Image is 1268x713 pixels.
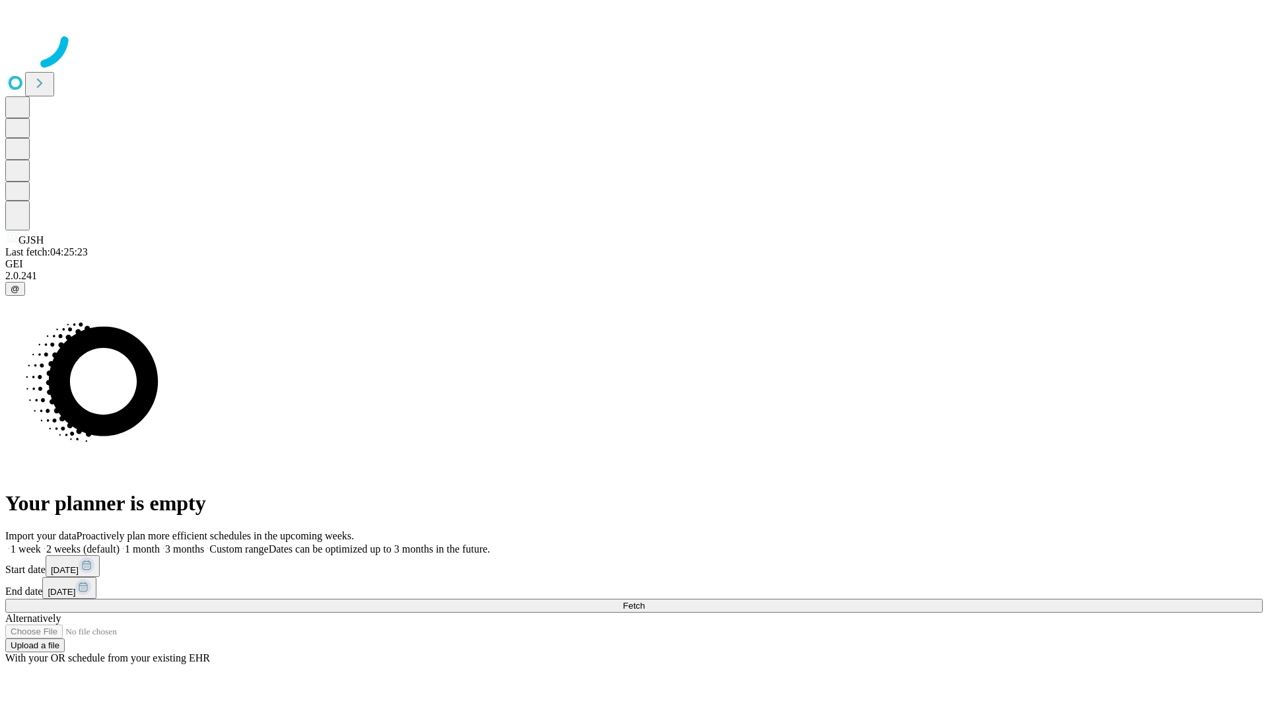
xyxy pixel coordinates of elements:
[5,246,88,257] span: Last fetch: 04:25:23
[46,555,100,577] button: [DATE]
[11,543,41,555] span: 1 week
[5,258,1263,270] div: GEI
[48,587,75,597] span: [DATE]
[5,555,1263,577] div: Start date
[5,530,77,541] span: Import your data
[5,599,1263,613] button: Fetch
[42,577,96,599] button: [DATE]
[125,543,160,555] span: 1 month
[46,543,120,555] span: 2 weeks (default)
[11,284,20,294] span: @
[5,613,61,624] span: Alternatively
[5,270,1263,282] div: 2.0.241
[269,543,490,555] span: Dates can be optimized up to 3 months in the future.
[5,638,65,652] button: Upload a file
[5,652,210,663] span: With your OR schedule from your existing EHR
[77,530,354,541] span: Proactively plan more efficient schedules in the upcoming weeks.
[18,234,44,246] span: GJSH
[5,282,25,296] button: @
[5,491,1263,516] h1: Your planner is empty
[5,577,1263,599] div: End date
[209,543,268,555] span: Custom range
[623,601,645,611] span: Fetch
[51,565,79,575] span: [DATE]
[165,543,204,555] span: 3 months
